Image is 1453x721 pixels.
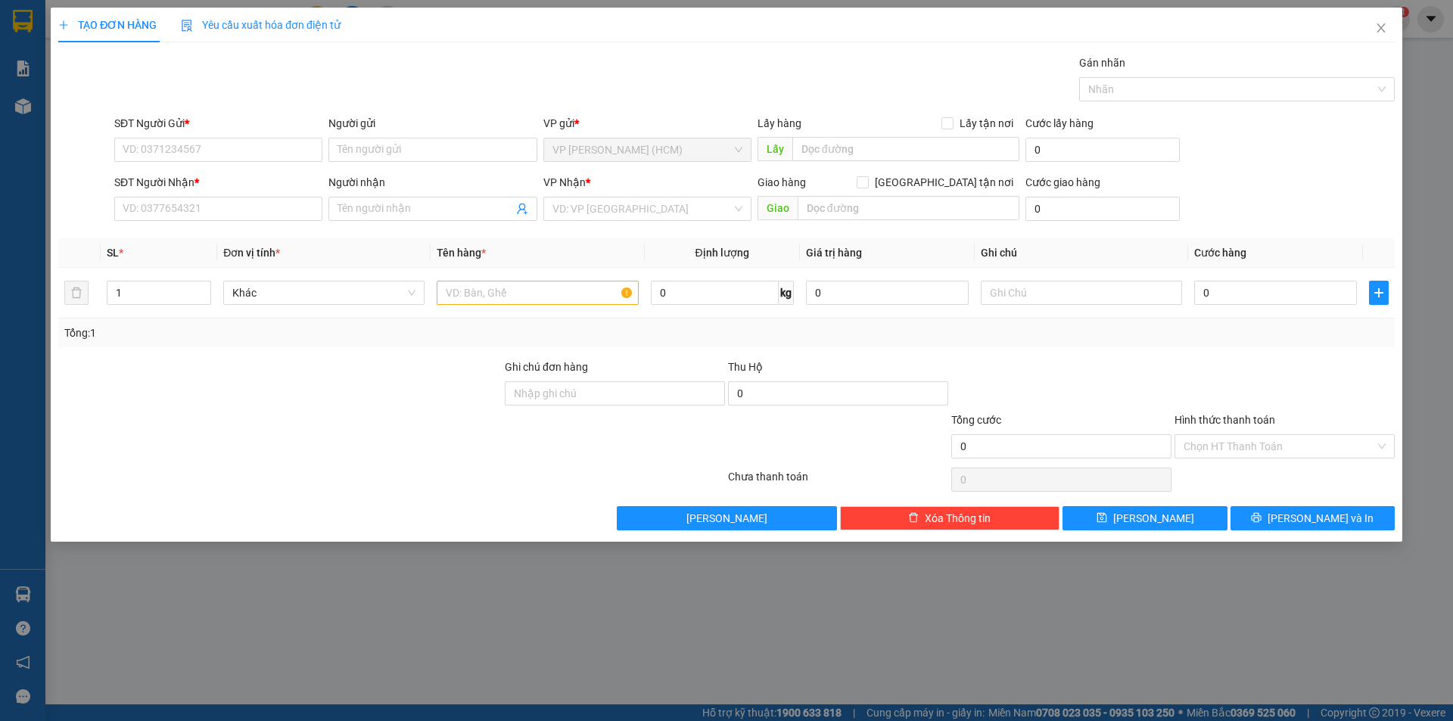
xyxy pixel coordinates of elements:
input: 0 [806,281,969,305]
span: Giao [758,196,798,220]
span: TẠO ĐƠN HÀNG [58,19,157,31]
label: Hình thức thanh toán [1175,414,1275,426]
span: Định lượng [695,247,749,259]
div: Người gửi [328,115,537,132]
div: SĐT Người Nhận [114,174,322,191]
span: Lấy tận nơi [954,115,1019,132]
input: Cước giao hàng [1025,197,1180,221]
button: plus [1369,281,1389,305]
span: plus [1370,287,1388,299]
span: [GEOGRAPHIC_DATA] tận nơi [869,174,1019,191]
span: user-add [516,203,528,215]
span: Khác [232,281,415,304]
label: Cước giao hàng [1025,176,1100,188]
span: Lấy hàng [758,117,801,129]
span: [PERSON_NAME] [1113,510,1194,527]
span: VP Hoàng Văn Thụ (HCM) [552,138,742,161]
th: Ghi chú [975,238,1188,268]
span: Giá trị hàng [806,247,862,259]
input: Cước lấy hàng [1025,138,1180,162]
div: Tổng: 1 [64,325,561,341]
div: Chưa thanh toán [726,468,950,495]
input: Dọc đường [792,137,1019,161]
input: Ghi chú đơn hàng [505,381,725,406]
span: save [1097,512,1107,524]
span: Lấy [758,137,792,161]
span: Thu Hộ [728,361,763,373]
span: VP Nhận [543,176,586,188]
button: Close [1360,8,1402,50]
span: close [1375,22,1387,34]
span: [PERSON_NAME] [686,510,767,527]
div: SĐT Người Gửi [114,115,322,132]
span: plus [58,20,69,30]
label: Gán nhãn [1079,57,1125,69]
button: save[PERSON_NAME] [1063,506,1227,530]
img: icon [181,20,193,32]
span: printer [1251,512,1262,524]
span: Tên hàng [437,247,486,259]
button: [PERSON_NAME] [617,506,837,530]
button: printer[PERSON_NAME] và In [1231,506,1395,530]
span: Tổng cước [951,414,1001,426]
span: SL [107,247,119,259]
input: VD: Bàn, Ghế [437,281,638,305]
span: Yêu cầu xuất hóa đơn điện tử [181,19,341,31]
span: Xóa Thông tin [925,510,991,527]
div: Người nhận [328,174,537,191]
input: Dọc đường [798,196,1019,220]
button: delete [64,281,89,305]
label: Ghi chú đơn hàng [505,361,588,373]
span: Giao hàng [758,176,806,188]
div: VP gửi [543,115,751,132]
button: deleteXóa Thông tin [840,506,1060,530]
span: [PERSON_NAME] và In [1268,510,1374,527]
span: delete [908,512,919,524]
span: kg [779,281,794,305]
input: Ghi Chú [981,281,1182,305]
span: Cước hàng [1194,247,1246,259]
span: Đơn vị tính [223,247,280,259]
label: Cước lấy hàng [1025,117,1094,129]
